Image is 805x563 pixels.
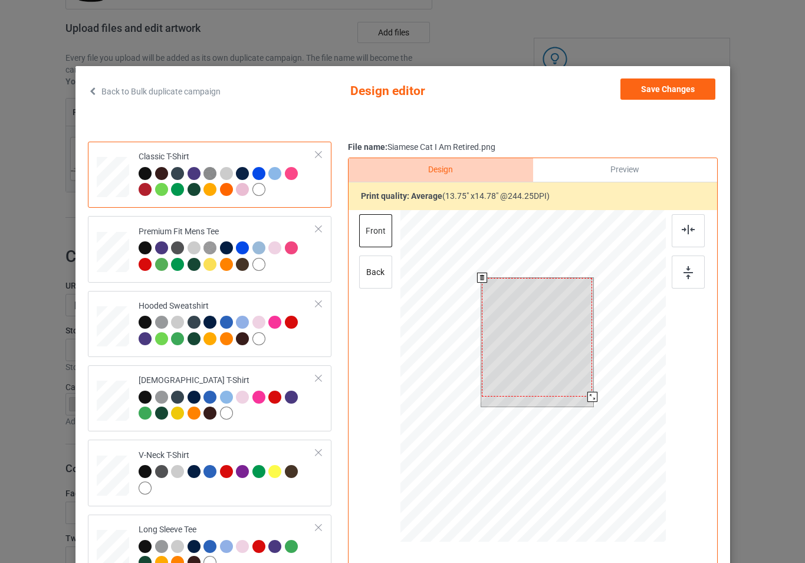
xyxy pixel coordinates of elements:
div: front [359,214,392,247]
div: Preview [533,158,717,182]
div: Design [349,158,533,182]
div: Classic T-Shirt [88,142,331,208]
div: [DEMOGRAPHIC_DATA] T-Shirt [139,375,316,419]
div: back [359,256,392,289]
a: Back to Bulk duplicate campaign [88,78,221,104]
div: Premium Fit Mens Tee [139,226,316,270]
b: Print quality: [361,191,442,201]
span: average [411,191,442,201]
span: Siamese Cat I Am Retired.png [387,142,495,152]
span: ( 13.75 " x 14.78 " @ 244.25 DPI) [442,191,550,201]
div: Hooded Sweatshirt [88,291,331,357]
div: Classic T-Shirt [139,151,316,195]
span: File name: [348,142,387,152]
img: heather_texture.png [203,241,216,254]
img: svg+xml;base64,PD94bWwgdmVyc2lvbj0iMS4wIiBlbmNvZGluZz0iVVRGLTgiPz4KPHN2ZyB3aWR0aD0iMjJweCIgaGVpZ2... [682,225,695,234]
button: Save Changes [620,78,715,100]
img: svg+xml;base64,PD94bWwgdmVyc2lvbj0iMS4wIiBlbmNvZGluZz0iVVRGLTgiPz4KPHN2ZyB3aWR0aD0iMTZweCIgaGVpZ2... [684,266,693,279]
span: Design editor [350,78,491,104]
div: [DEMOGRAPHIC_DATA] T-Shirt [88,365,331,431]
img: heather_texture.png [203,167,216,180]
div: Hooded Sweatshirt [139,300,316,345]
div: Premium Fit Mens Tee [88,216,331,282]
div: V-Neck T-Shirt [88,440,331,506]
div: V-Neck T-Shirt [139,450,316,494]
